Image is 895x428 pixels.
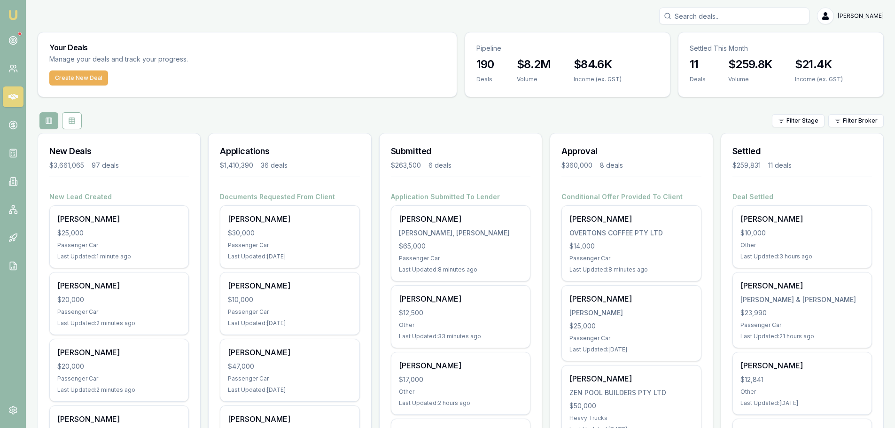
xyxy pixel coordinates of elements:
p: Settled This Month [690,44,872,53]
div: Last Updated: 8 minutes ago [569,266,693,273]
div: $10,000 [228,295,351,304]
div: Volume [517,76,551,83]
div: Last Updated: [DATE] [228,386,351,394]
div: Volume [728,76,772,83]
div: Income (ex. GST) [574,76,622,83]
div: $20,000 [57,295,181,304]
div: [PERSON_NAME] [569,213,693,225]
div: [PERSON_NAME] [57,280,181,291]
div: $17,000 [399,375,522,384]
div: Other [399,388,522,396]
div: $12,500 [399,308,522,318]
div: Last Updated: 2 hours ago [399,399,522,407]
div: Last Updated: 2 minutes ago [57,386,181,394]
div: 8 deals [600,161,623,170]
div: Income (ex. GST) [795,76,843,83]
div: [PERSON_NAME] [57,413,181,425]
div: $30,000 [228,228,351,238]
div: $23,990 [740,308,864,318]
button: Filter Broker [828,114,884,127]
div: [PERSON_NAME], [PERSON_NAME] [399,228,522,238]
div: Last Updated: 3 hours ago [740,253,864,260]
div: 6 deals [428,161,451,170]
div: Deals [690,76,706,83]
div: $12,841 [740,375,864,384]
h3: Submitted [391,145,530,158]
div: [PERSON_NAME] [399,293,522,304]
div: [PERSON_NAME] & [PERSON_NAME] [740,295,864,304]
h3: $84.6K [574,57,622,72]
div: Deals [476,76,494,83]
div: $50,000 [569,401,693,411]
div: Passenger Car [740,321,864,329]
div: Last Updated: 8 minutes ago [399,266,522,273]
div: [PERSON_NAME] [569,373,693,384]
div: $1,410,390 [220,161,253,170]
div: Passenger Car [228,375,351,382]
div: Last Updated: 21 hours ago [740,333,864,340]
div: Other [740,241,864,249]
div: Passenger Car [228,308,351,316]
div: [PERSON_NAME] [569,308,693,318]
div: Last Updated: [DATE] [740,399,864,407]
div: $263,500 [391,161,421,170]
div: $47,000 [228,362,351,371]
div: [PERSON_NAME] [569,293,693,304]
div: [PERSON_NAME] [228,347,351,358]
div: [PERSON_NAME] [740,360,864,371]
div: Passenger Car [569,335,693,342]
div: ZEN POOL BUILDERS PTY LTD [569,388,693,397]
div: $25,000 [57,228,181,238]
h3: Applications [220,145,359,158]
div: $3,661,065 [49,161,84,170]
h3: $259.8K [728,57,772,72]
h4: Documents Requested From Client [220,192,359,202]
div: [PERSON_NAME] [740,213,864,225]
div: [PERSON_NAME] [228,280,351,291]
div: Last Updated: 1 minute ago [57,253,181,260]
h3: Your Deals [49,44,445,51]
img: emu-icon-u.png [8,9,19,21]
div: 36 deals [261,161,288,170]
div: [PERSON_NAME] [399,213,522,225]
div: $14,000 [569,241,693,251]
h3: $21.4K [795,57,843,72]
input: Search deals [659,8,809,24]
h3: 190 [476,57,494,72]
div: Last Updated: [DATE] [228,319,351,327]
div: OVERTONS COFFEE PTY LTD [569,228,693,238]
button: Filter Stage [772,114,825,127]
span: [PERSON_NAME] [838,12,884,20]
div: $360,000 [561,161,592,170]
h4: Conditional Offer Provided To Client [561,192,701,202]
span: Filter Stage [786,117,818,125]
div: $10,000 [740,228,864,238]
div: Passenger Car [57,308,181,316]
div: $259,831 [732,161,761,170]
div: Last Updated: 33 minutes ago [399,333,522,340]
h4: New Lead Created [49,192,189,202]
div: Other [399,321,522,329]
div: $65,000 [399,241,522,251]
p: Pipeline [476,44,659,53]
div: Other [740,388,864,396]
div: Last Updated: 2 minutes ago [57,319,181,327]
h3: Approval [561,145,701,158]
h3: New Deals [49,145,189,158]
button: Create New Deal [49,70,108,86]
div: Passenger Car [569,255,693,262]
h3: $8.2M [517,57,551,72]
div: [PERSON_NAME] [740,280,864,291]
div: Passenger Car [228,241,351,249]
div: [PERSON_NAME] [228,213,351,225]
div: Last Updated: [DATE] [569,346,693,353]
div: 97 deals [92,161,119,170]
div: Last Updated: [DATE] [228,253,351,260]
div: Passenger Car [57,241,181,249]
div: [PERSON_NAME] [228,413,351,425]
div: Passenger Car [57,375,181,382]
div: 11 deals [768,161,792,170]
h4: Application Submitted To Lender [391,192,530,202]
div: Heavy Trucks [569,414,693,422]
